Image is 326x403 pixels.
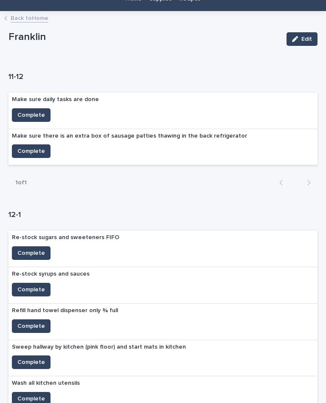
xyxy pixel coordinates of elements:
button: Complete [12,246,51,260]
span: Edit [301,36,312,42]
span: Complete [17,249,45,257]
span: Complete [17,111,45,119]
a: Sweep hallway by kitchen (pink floor) and start mats in kitchenComplete [8,340,318,377]
p: 1 of 1 [8,172,34,193]
a: Refill hand towel dispenser only ¾ fullComplete [8,304,318,340]
span: Complete [17,147,45,155]
p: Re-stock syrups and sauces [12,271,90,278]
span: Complete [17,395,45,403]
p: Refill hand towel dispenser only ¾ full [12,307,118,314]
a: Make sure there is an extra box of sausage patties thawing in the back refrigeratorComplete [8,129,318,166]
p: Franklin [8,31,280,43]
button: Next [295,179,318,186]
p: Make sure daily tasks are done [12,96,99,103]
p: Sweep hallway by kitchen (pink floor) and start mats in kitchen [12,344,186,351]
button: Complete [12,108,51,122]
button: Complete [12,319,51,333]
button: Complete [12,283,51,296]
span: Complete [17,285,45,294]
span: Complete [17,322,45,330]
button: Complete [12,355,51,369]
button: Edit [287,32,318,46]
a: Re-stock syrups and saucesComplete [8,267,318,304]
a: Back toHome [11,13,48,23]
h1: 12-1 [8,210,318,220]
button: Complete [12,144,51,158]
p: Make sure there is an extra box of sausage patties thawing in the back refrigerator [12,132,247,140]
p: Wash all kitchen utensils [12,380,80,387]
p: Re-stock sugars and sweeteners FIFO [12,234,119,241]
a: Re-stock sugars and sweeteners FIFOComplete [8,231,318,267]
h1: 11-12 [8,72,318,82]
a: Make sure daily tasks are doneComplete [8,93,318,129]
span: Complete [17,358,45,366]
button: Back [273,179,295,186]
